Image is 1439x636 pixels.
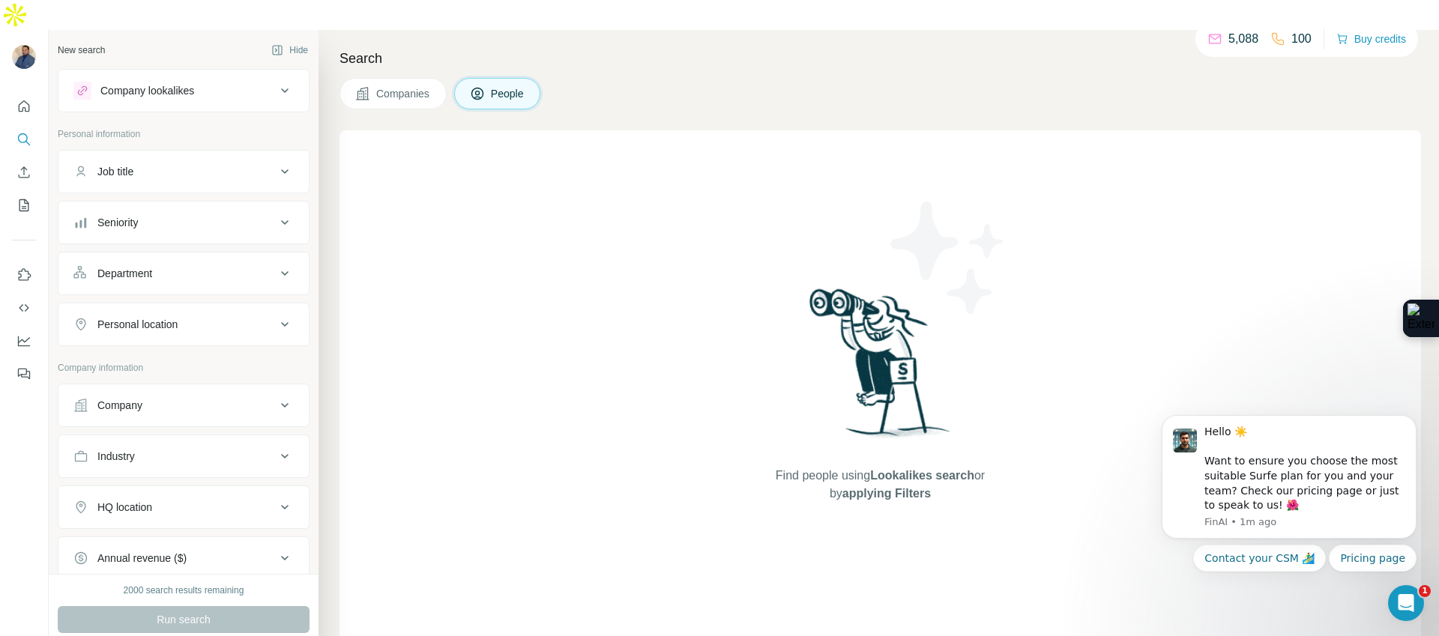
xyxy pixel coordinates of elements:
[1408,303,1435,333] img: Extension Icon
[100,83,194,98] div: Company lookalikes
[881,190,1016,325] img: Surfe Illustration - Stars
[12,45,36,69] img: Avatar
[12,93,36,120] button: Quick start
[12,126,36,153] button: Search
[97,449,135,464] div: Industry
[124,584,244,597] div: 2000 search results remaining
[58,306,309,342] button: Personal location
[97,215,138,230] div: Seniority
[842,487,931,500] span: applying Filters
[340,48,1421,69] h4: Search
[870,469,974,482] span: Lookalikes search
[491,86,525,101] span: People
[12,192,36,219] button: My lists
[58,255,309,291] button: Department
[12,360,36,387] button: Feedback
[261,39,319,61] button: Hide
[58,127,310,141] p: Personal information
[58,73,309,109] button: Company lookalikes
[97,551,187,566] div: Annual revenue ($)
[1291,30,1312,48] p: 100
[760,467,1000,503] span: Find people using or by
[12,159,36,186] button: Enrich CSV
[1139,366,1439,596] iframe: Intercom notifications message
[12,327,36,354] button: Dashboard
[58,205,309,240] button: Seniority
[58,387,309,423] button: Company
[12,261,36,288] button: Use Surfe on LinkedIn
[803,285,959,452] img: Surfe Illustration - Woman searching with binoculars
[1419,585,1431,597] span: 1
[97,266,152,281] div: Department
[376,86,431,101] span: Companies
[97,164,133,179] div: Job title
[97,398,142,413] div: Company
[1388,585,1424,621] iframe: Intercom live chat
[1336,28,1406,49] button: Buy credits
[58,438,309,474] button: Industry
[58,43,105,57] div: New search
[58,361,310,375] p: Company information
[58,489,309,525] button: HQ location
[1228,30,1258,48] p: 5,088
[58,154,309,190] button: Job title
[12,294,36,321] button: Use Surfe API
[97,317,178,332] div: Personal location
[58,540,309,576] button: Annual revenue ($)
[97,500,152,515] div: HQ location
